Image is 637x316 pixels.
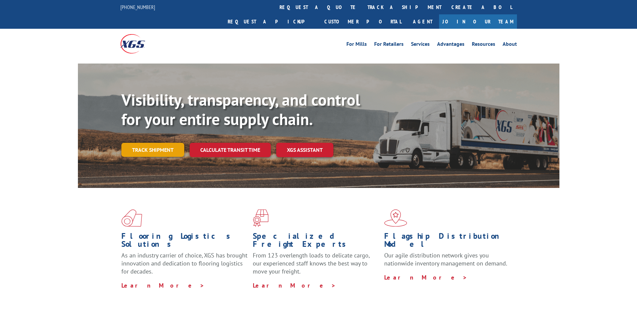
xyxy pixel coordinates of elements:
[223,14,319,29] a: Request a pickup
[384,232,511,251] h1: Flagship Distribution Model
[439,14,517,29] a: Join Our Team
[384,251,507,267] span: Our agile distribution network gives you nationwide inventory management on demand.
[121,251,247,275] span: As an industry carrier of choice, XGS has brought innovation and dedication to flooring logistics...
[190,143,271,157] a: Calculate transit time
[319,14,406,29] a: Customer Portal
[253,282,336,289] a: Learn More >
[384,274,467,281] a: Learn More >
[253,232,379,251] h1: Specialized Freight Experts
[437,41,464,49] a: Advantages
[121,143,184,157] a: Track shipment
[472,41,495,49] a: Resources
[406,14,439,29] a: Agent
[121,89,360,129] b: Visibility, transparency, and control for your entire supply chain.
[253,209,269,227] img: xgs-icon-focused-on-flooring-red
[253,251,379,281] p: From 123 overlength loads to delicate cargo, our experienced staff knows the best way to move you...
[276,143,333,157] a: XGS ASSISTANT
[120,4,155,10] a: [PHONE_NUMBER]
[121,232,248,251] h1: Flooring Logistics Solutions
[411,41,430,49] a: Services
[121,209,142,227] img: xgs-icon-total-supply-chain-intelligence-red
[503,41,517,49] a: About
[384,209,407,227] img: xgs-icon-flagship-distribution-model-red
[374,41,404,49] a: For Retailers
[121,282,205,289] a: Learn More >
[346,41,367,49] a: For Mills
